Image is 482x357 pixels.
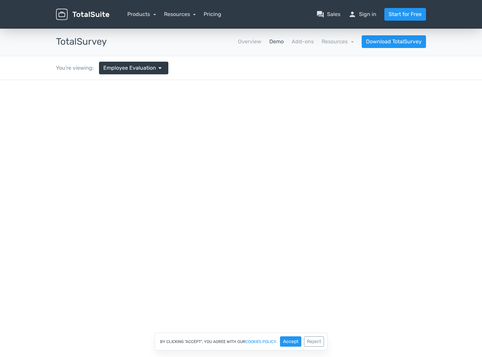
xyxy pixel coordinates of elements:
a: Employee Evaluation arrow_drop_down [99,62,168,74]
div: By clicking "Accept", you agree with our . [155,333,328,350]
a: Products [127,11,156,17]
span: person [348,10,356,18]
button: Reject [304,336,324,347]
div: You're viewing: [56,64,99,72]
button: Accept [280,336,301,347]
a: personSign in [348,10,376,18]
a: Start for Free [384,8,426,21]
a: Pricing [204,10,221,18]
a: Overview [238,38,261,46]
img: TotalSuite for WordPress [56,9,109,20]
a: Resources [164,11,196,17]
a: cookies policy [245,340,276,344]
h3: TotalSurvey [56,37,107,47]
a: Demo [269,38,284,46]
span: question_answer [316,10,324,18]
a: Resources [322,38,354,45]
a: Download TotalSurvey [362,35,426,48]
a: Add-ons [292,38,314,46]
a: question_answerSales [316,10,340,18]
span: arrow_drop_down [156,64,164,72]
span: Employee Evaluation [103,64,156,72]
